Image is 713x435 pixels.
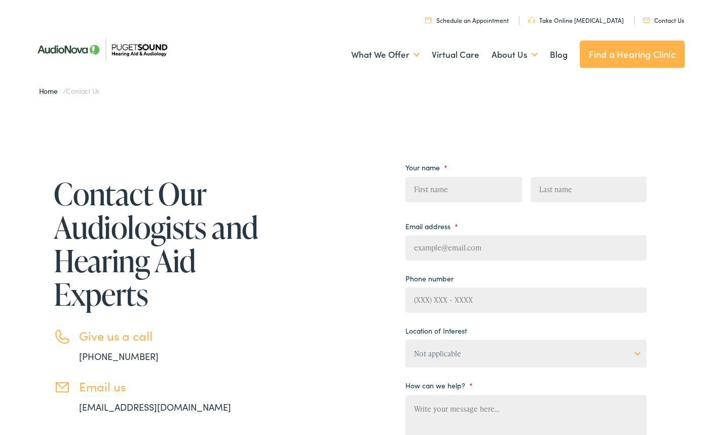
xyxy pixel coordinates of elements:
[405,287,647,313] input: (XXX) XXX - XXXX
[492,36,538,74] a: About Us
[351,36,420,74] a: What We Offer
[405,381,473,390] label: How can we help?
[405,222,458,231] label: Email address
[405,274,454,283] label: Phone number
[405,163,447,172] label: Your name
[79,350,159,362] a: [PHONE_NUMBER]
[66,86,99,96] span: Contact Us
[405,177,521,202] input: First name
[79,379,261,394] h3: Email us
[550,36,568,74] a: Blog
[528,17,535,23] img: utility icon
[643,16,684,24] a: Contact Us
[425,16,509,24] a: Schedule an Appointment
[528,16,624,24] a: Take Online [MEDICAL_DATA]
[54,177,261,311] h1: Contact Our Audiologists and Hearing Aid Experts
[79,329,261,343] h3: Give us a call
[643,18,650,23] img: utility icon
[531,177,647,202] input: Last name
[580,41,685,68] a: Find a Hearing Clinic
[425,17,431,23] img: utility icon
[405,235,647,261] input: example@email.com
[39,86,100,96] span: /
[79,401,231,413] a: [EMAIL_ADDRESS][DOMAIN_NAME]
[405,326,467,335] label: Location of Interest
[432,36,479,74] a: Virtual Care
[39,86,63,96] a: Home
